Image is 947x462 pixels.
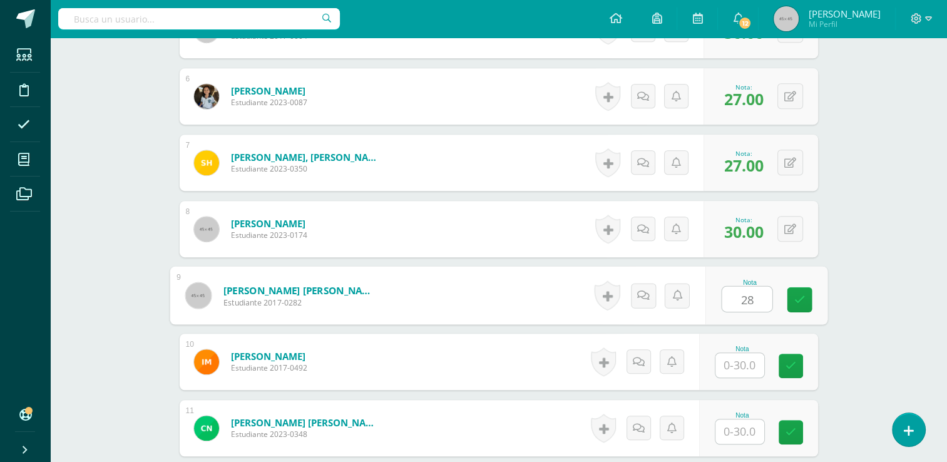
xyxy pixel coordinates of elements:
[223,284,377,297] a: [PERSON_NAME] [PERSON_NAME]
[738,16,752,30] span: 12
[194,349,219,374] img: 0fd9765856971d0e3a099ba074526050.png
[231,230,307,240] span: Estudiante 2023-0174
[808,8,880,20] span: [PERSON_NAME]
[231,362,307,373] span: Estudiante 2017-0492
[715,419,764,444] input: 0-30.0
[724,221,764,242] span: 30.00
[724,155,764,176] span: 27.00
[724,149,764,158] div: Nota:
[721,279,778,285] div: Nota
[231,350,307,362] a: [PERSON_NAME]
[231,163,381,174] span: Estudiante 2023-0350
[231,85,307,97] a: [PERSON_NAME]
[231,217,307,230] a: [PERSON_NAME]
[231,97,307,108] span: Estudiante 2023-0087
[194,416,219,441] img: 891d08e7b14ea6c59ba8110940827d84.png
[722,287,772,312] input: 0-30.0
[58,8,340,29] input: Busca un usuario...
[808,19,880,29] span: Mi Perfil
[185,282,211,308] img: 45x45
[223,297,377,308] span: Estudiante 2017-0282
[194,217,219,242] img: 45x45
[715,353,764,377] input: 0-30.0
[194,150,219,175] img: 146085d4f7869657820aa6c6c737d507.png
[194,84,219,109] img: bc4634b6e93c5d972deb438cad95491d.png
[231,429,381,439] span: Estudiante 2023-0348
[231,416,381,429] a: [PERSON_NAME] [PERSON_NAME]
[715,412,770,419] div: Nota
[231,151,381,163] a: [PERSON_NAME], [PERSON_NAME]
[724,83,764,91] div: Nota:
[774,6,799,31] img: 45x45
[715,346,770,352] div: Nota
[724,88,764,110] span: 27.00
[724,215,764,224] div: Nota:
